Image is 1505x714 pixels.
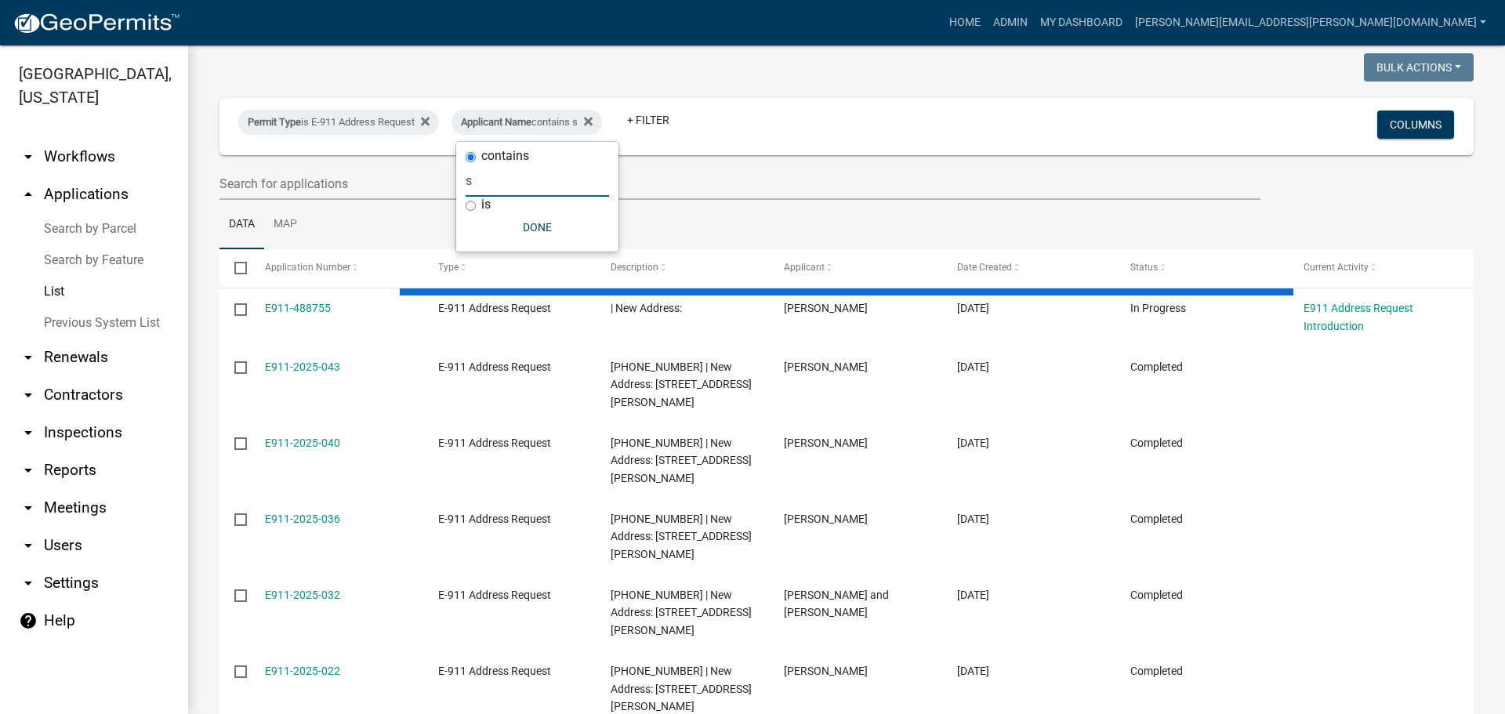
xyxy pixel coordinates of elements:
[784,361,868,373] span: Sheila Butterfield
[265,302,331,314] a: E911-488755
[957,262,1012,273] span: Date Created
[1130,302,1186,314] span: In Progress
[942,249,1115,287] datatable-header-cell: Date Created
[19,574,38,593] i: arrow_drop_down
[611,437,752,485] span: 98-010-1300 | New Address: 1483 Olesiak Rd
[461,116,531,128] span: Applicant Name
[987,8,1034,38] a: Admin
[19,386,38,404] i: arrow_drop_down
[219,200,264,250] a: Data
[1130,262,1158,273] span: Status
[219,249,249,287] datatable-header-cell: Select
[219,168,1260,200] input: Search for applications
[784,302,868,314] span: Jason Walsh
[943,8,987,38] a: Home
[1129,8,1492,38] a: [PERSON_NAME][EMAIL_ADDRESS][PERSON_NAME][DOMAIN_NAME]
[1130,361,1183,373] span: Completed
[596,249,769,287] datatable-header-cell: Description
[611,302,682,314] span: | New Address:
[957,513,989,525] span: 08/11/2025
[1130,589,1183,601] span: Completed
[784,437,868,449] span: Sheila Butterfield
[611,589,752,637] span: 66-016-0850 | New Address: 6004 Brown Rd
[438,361,551,373] span: E-911 Address Request
[19,185,38,204] i: arrow_drop_up
[1130,665,1183,677] span: Completed
[481,150,529,162] label: contains
[784,513,868,525] span: Victoria Ashuli Pao-Sein
[466,213,609,241] button: Done
[1304,262,1369,273] span: Current Activity
[438,302,551,314] span: E-911 Address Request
[611,262,658,273] span: Description
[438,589,551,601] span: E-911 Address Request
[1115,249,1289,287] datatable-header-cell: Status
[769,249,942,287] datatable-header-cell: Applicant
[438,437,551,449] span: E-911 Address Request
[481,198,491,211] label: is
[1289,249,1462,287] datatable-header-cell: Current Activity
[957,589,989,601] span: 07/31/2025
[438,513,551,525] span: E-911 Address Request
[611,513,752,561] span: 81-030-1100 | New Address: 2232 Moorhead Rd
[438,665,551,677] span: E-911 Address Request
[19,147,38,166] i: arrow_drop_down
[451,110,602,135] div: contains s
[265,665,340,677] a: E911-2025-022
[264,200,306,250] a: Map
[1130,513,1183,525] span: Completed
[1364,53,1474,82] button: Bulk Actions
[19,348,38,367] i: arrow_drop_down
[265,437,340,449] a: E911-2025-040
[265,361,340,373] a: E911-2025-043
[19,611,38,630] i: help
[265,262,350,273] span: Application Number
[957,665,989,677] span: 06/13/2025
[784,665,868,677] span: Sheila Butterfield
[422,249,596,287] datatable-header-cell: Type
[19,461,38,480] i: arrow_drop_down
[957,302,989,314] span: 10/06/2025
[265,589,340,601] a: E911-2025-032
[1034,8,1129,38] a: My Dashboard
[438,262,459,273] span: Type
[784,262,825,273] span: Applicant
[957,437,989,449] span: 08/27/2025
[238,110,439,135] div: is E-911 Address Request
[248,116,301,128] span: Permit Type
[957,361,989,373] span: 09/16/2025
[1377,111,1454,139] button: Columns
[19,536,38,555] i: arrow_drop_down
[19,423,38,442] i: arrow_drop_down
[1130,437,1183,449] span: Completed
[615,106,682,134] a: + Filter
[1304,302,1413,332] a: E911 Address Request Introduction
[19,498,38,517] i: arrow_drop_down
[249,249,422,287] datatable-header-cell: Application Number
[611,361,752,409] span: 57-010-1197 | New Address: 7079 Mattila Rd
[611,665,752,713] span: 63-233-0100 | New Address: 4832 Florence Dr
[784,589,889,619] span: Earl and Sherida Nett
[265,513,340,525] a: E911-2025-036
